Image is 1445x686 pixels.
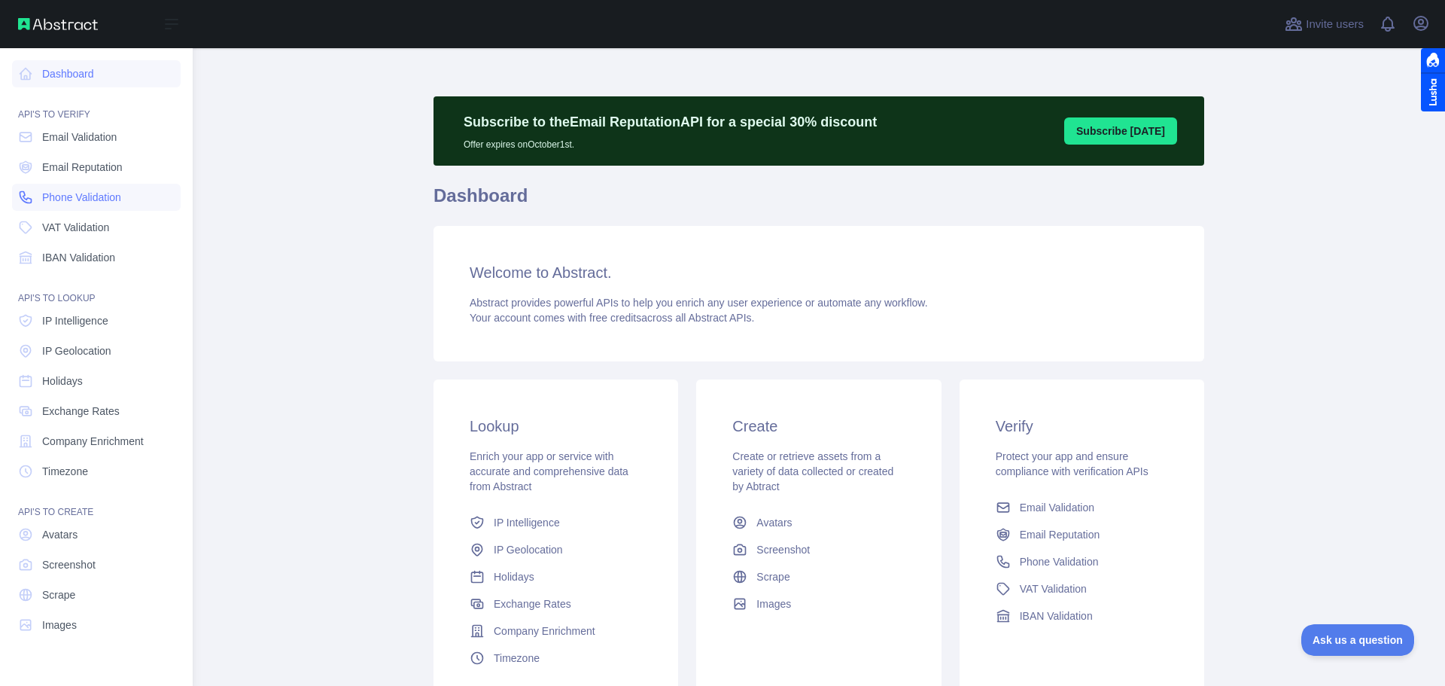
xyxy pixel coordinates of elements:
[990,548,1174,575] a: Phone Validation
[12,428,181,455] a: Company Enrichment
[42,160,123,175] span: Email Reputation
[726,563,911,590] a: Scrape
[1020,554,1099,569] span: Phone Validation
[470,262,1168,283] h3: Welcome to Abstract.
[1064,117,1177,145] button: Subscribe [DATE]
[1020,500,1094,515] span: Email Validation
[1020,608,1093,623] span: IBAN Validation
[12,90,181,120] div: API'S TO VERIFY
[12,123,181,151] a: Email Validation
[18,18,98,30] img: Abstract API
[756,569,789,584] span: Scrape
[42,313,108,328] span: IP Intelligence
[12,458,181,485] a: Timezone
[464,590,648,617] a: Exchange Rates
[12,367,181,395] a: Holidays
[12,488,181,518] div: API'S TO CREATE
[732,450,893,492] span: Create or retrieve assets from a variety of data collected or created by Abtract
[726,536,911,563] a: Screenshot
[756,596,791,611] span: Images
[990,575,1174,602] a: VAT Validation
[494,651,540,666] span: Timezone
[996,416,1168,437] h3: Verify
[12,551,181,578] a: Screenshot
[42,434,144,449] span: Company Enrichment
[990,602,1174,630] a: IBAN Validation
[494,515,560,530] span: IP Intelligence
[470,312,754,324] span: Your account comes with across all Abstract APIs.
[464,509,648,536] a: IP Intelligence
[726,509,911,536] a: Avatars
[42,343,111,358] span: IP Geolocation
[12,521,181,548] a: Avatars
[464,563,648,590] a: Holidays
[12,274,181,304] div: API'S TO LOOKUP
[1301,624,1415,656] iframe: Toggle Customer Support
[464,111,877,133] p: Subscribe to the Email Reputation API for a special 30 % discount
[12,244,181,271] a: IBAN Validation
[42,587,75,602] span: Scrape
[12,611,181,639] a: Images
[470,297,928,309] span: Abstract provides powerful APIs to help you enrich any user experience or automate any workflow.
[42,220,109,235] span: VAT Validation
[12,398,181,425] a: Exchange Rates
[1282,12,1367,36] button: Invite users
[12,184,181,211] a: Phone Validation
[12,307,181,334] a: IP Intelligence
[470,416,642,437] h3: Lookup
[12,154,181,181] a: Email Reputation
[726,590,911,617] a: Images
[990,494,1174,521] a: Email Validation
[12,581,181,608] a: Scrape
[42,557,96,572] span: Screenshot
[494,542,563,557] span: IP Geolocation
[12,60,181,87] a: Dashboard
[42,617,77,633] span: Images
[12,214,181,241] a: VAT Validation
[12,337,181,364] a: IP Geolocation
[589,312,641,324] span: free credits
[42,404,120,419] span: Exchange Rates
[756,542,810,557] span: Screenshot
[433,184,1204,220] h1: Dashboard
[42,527,78,542] span: Avatars
[464,645,648,672] a: Timezone
[42,190,121,205] span: Phone Validation
[732,416,905,437] h3: Create
[1020,527,1100,542] span: Email Reputation
[42,373,83,389] span: Holidays
[990,521,1174,548] a: Email Reputation
[470,450,628,492] span: Enrich your app or service with accurate and comprehensive data from Abstract
[464,617,648,645] a: Company Enrichment
[756,515,792,530] span: Avatars
[42,250,115,265] span: IBAN Validation
[494,569,534,584] span: Holidays
[1306,16,1364,33] span: Invite users
[494,623,595,639] span: Company Enrichment
[996,450,1148,477] span: Protect your app and ensure compliance with verification APIs
[494,596,571,611] span: Exchange Rates
[1020,581,1087,596] span: VAT Validation
[42,464,88,479] span: Timezone
[464,133,877,151] p: Offer expires on October 1st.
[464,536,648,563] a: IP Geolocation
[42,130,117,145] span: Email Validation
